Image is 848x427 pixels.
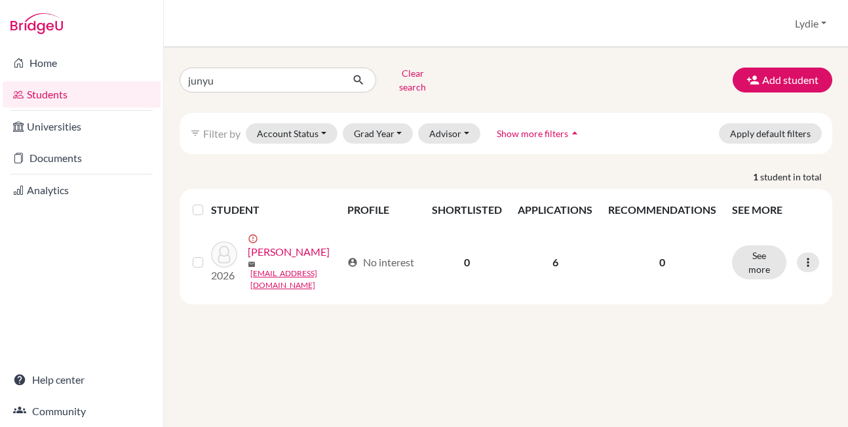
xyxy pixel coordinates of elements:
span: Filter by [203,127,241,140]
strong: 1 [753,170,760,184]
input: Find student by name... [180,68,342,92]
i: arrow_drop_up [568,127,581,140]
div: No interest [347,254,414,270]
th: STUDENT [211,194,339,226]
button: Account Status [246,123,337,144]
a: Analytics [3,177,161,203]
td: 0 [424,226,510,299]
th: APPLICATIONS [510,194,600,226]
td: 6 [510,226,600,299]
span: error_outline [248,234,261,244]
button: Lydie [789,11,832,36]
a: Home [3,50,161,76]
th: RECOMMENDATIONS [600,194,724,226]
button: Clear search [376,63,449,97]
p: 2026 [211,268,237,283]
a: Documents [3,145,161,171]
button: Advisor [418,123,480,144]
a: Help center [3,367,161,393]
a: [PERSON_NAME] [248,244,330,260]
a: Community [3,398,161,424]
span: account_circle [347,257,358,268]
p: 0 [608,254,716,270]
span: student in total [760,170,832,184]
button: Show more filtersarrow_drop_up [486,123,592,144]
img: Bridge-U [10,13,63,34]
a: Students [3,81,161,108]
th: SHORTLISTED [424,194,510,226]
a: [EMAIL_ADDRESS][DOMAIN_NAME] [250,268,341,291]
a: Universities [3,113,161,140]
img: Liu, Junyu [211,241,237,268]
button: See more [732,245,786,279]
th: SEE MORE [724,194,827,226]
button: Apply default filters [719,123,822,144]
span: Show more filters [497,128,568,139]
th: PROFILE [339,194,424,226]
button: Add student [733,68,832,92]
button: Grad Year [343,123,414,144]
i: filter_list [190,128,201,138]
span: mail [248,260,256,268]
